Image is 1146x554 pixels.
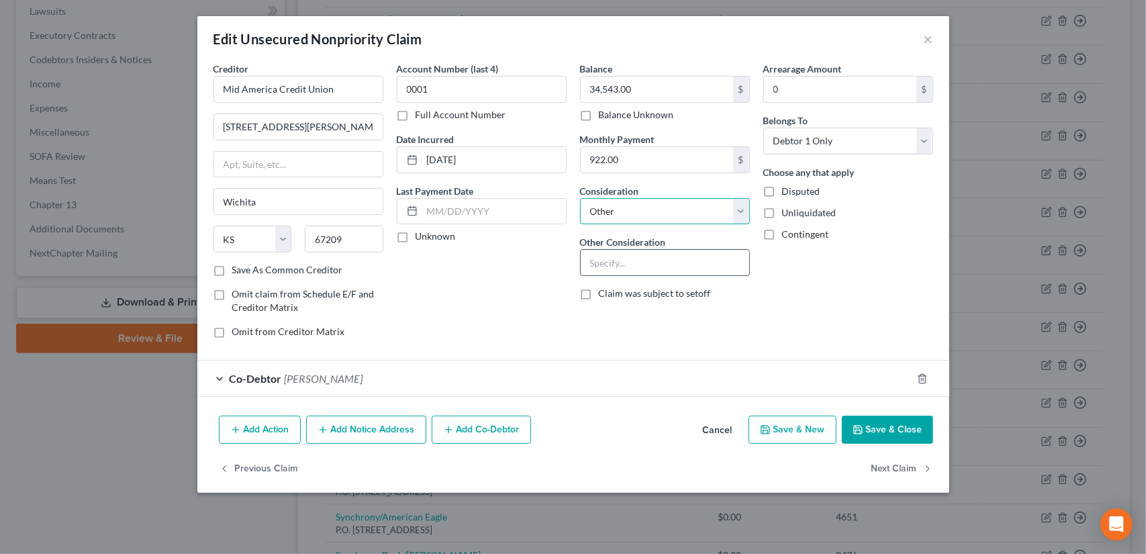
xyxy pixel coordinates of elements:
label: Other Consideration [580,235,666,249]
span: Claim was subject to setoff [599,287,711,299]
button: Add Action [219,416,301,444]
label: Last Payment Date [397,184,474,198]
span: Creditor [213,63,249,75]
label: Choose any that apply [763,165,855,179]
button: Cancel [692,417,743,444]
span: Co-Debtor [230,372,282,385]
div: $ [733,77,749,102]
input: Enter city... [214,189,383,214]
input: Apt, Suite, etc... [214,152,383,177]
div: $ [916,77,933,102]
input: MM/DD/YYYY [422,199,566,224]
span: Disputed [782,185,820,197]
label: Monthly Payment [580,132,655,146]
span: [PERSON_NAME] [285,372,363,385]
label: Balance [580,62,613,76]
button: Previous Claim [219,455,299,483]
button: × [924,31,933,47]
input: 0.00 [581,147,733,173]
input: Enter address... [214,114,383,140]
button: Save & Close [842,416,933,444]
div: $ [733,147,749,173]
button: Save & New [749,416,837,444]
input: 0.00 [764,77,916,102]
input: 0.00 [581,77,733,102]
label: Full Account Number [416,108,506,122]
label: Account Number (last 4) [397,62,499,76]
label: Unknown [416,230,456,243]
span: Contingent [782,228,829,240]
span: Omit from Creditor Matrix [232,326,345,337]
input: MM/DD/YYYY [422,147,566,173]
label: Arrearage Amount [763,62,842,76]
div: Open Intercom Messenger [1100,508,1133,541]
input: Search creditor by name... [213,76,383,103]
label: Save As Common Creditor [232,263,343,277]
button: Next Claim [871,455,933,483]
span: Belongs To [763,115,808,126]
input: Enter zip... [305,226,383,252]
label: Consideration [580,184,639,198]
span: Unliquidated [782,207,837,218]
input: XXXX [397,76,567,103]
div: Edit Unsecured Nonpriority Claim [213,30,422,48]
button: Add Notice Address [306,416,426,444]
label: Balance Unknown [599,108,674,122]
button: Add Co-Debtor [432,416,531,444]
input: Specify... [581,250,749,275]
label: Date Incurred [397,132,455,146]
span: Omit claim from Schedule E/F and Creditor Matrix [232,288,375,313]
